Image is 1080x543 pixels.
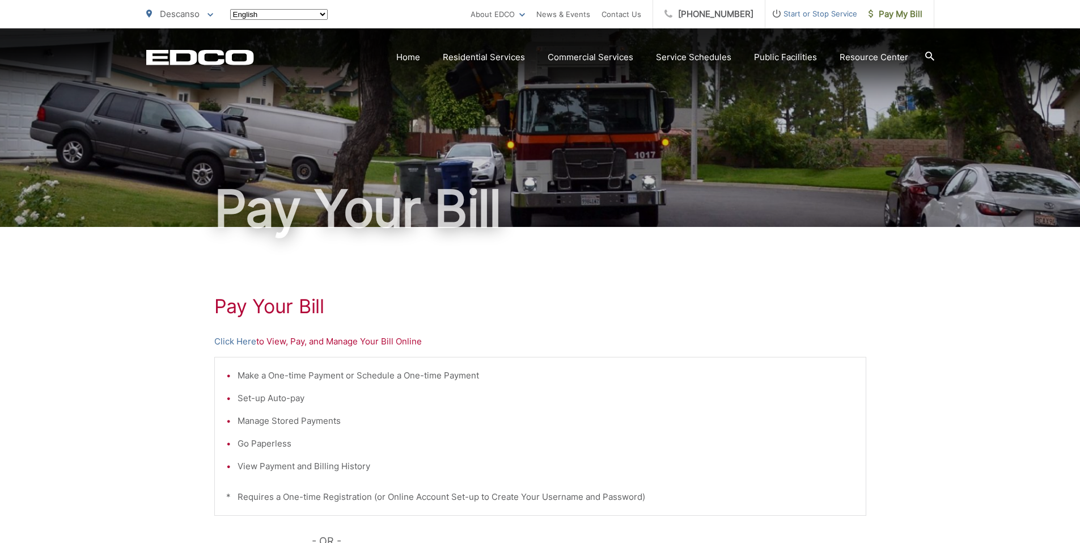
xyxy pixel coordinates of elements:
li: Set-up Auto-pay [238,392,854,405]
h1: Pay Your Bill [146,180,934,237]
p: to View, Pay, and Manage Your Bill Online [214,335,866,348]
a: Public Facilities [754,50,817,64]
a: News & Events [536,7,590,21]
a: About EDCO [471,7,525,21]
li: View Payment and Billing History [238,460,854,473]
h1: Pay Your Bill [214,295,866,318]
a: Home [396,50,420,64]
a: Commercial Services [548,50,633,64]
select: Select a language [230,9,328,20]
a: Resource Center [840,50,908,64]
a: Contact Us [602,7,641,21]
li: Manage Stored Payments [238,414,854,428]
a: Service Schedules [656,50,731,64]
a: EDCD logo. Return to the homepage. [146,49,254,65]
li: Go Paperless [238,437,854,451]
span: Pay My Bill [869,7,922,21]
p: * Requires a One-time Registration (or Online Account Set-up to Create Your Username and Password) [226,490,854,504]
span: Descanso [160,9,200,19]
li: Make a One-time Payment or Schedule a One-time Payment [238,369,854,382]
a: Residential Services [443,50,525,64]
a: Click Here [214,335,256,348]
